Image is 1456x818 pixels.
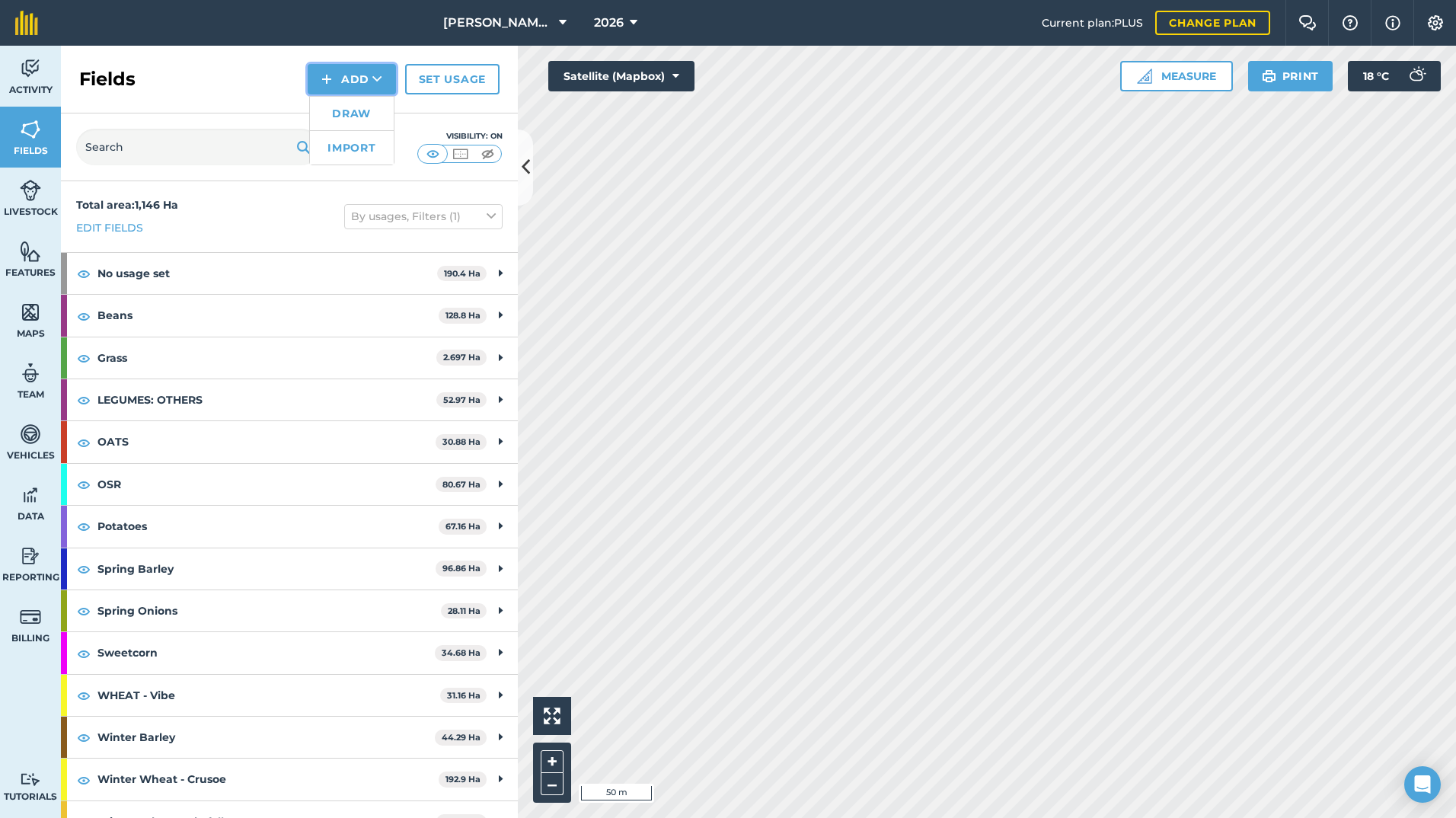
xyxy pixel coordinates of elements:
img: svg+xml;base64,PHN2ZyB4bWxucz0iaHR0cDovL3d3dy53My5vcmcvMjAwMC9zdmciIHdpZHRoPSIxOCIgaGVpZ2h0PSIyNC... [77,475,91,494]
div: No usage set190.4 Ha [61,253,518,294]
a: Edit fields [76,219,143,236]
strong: Grass [97,337,436,379]
div: Visibility: On [417,130,503,142]
button: – [541,773,564,795]
strong: 28.11 Ha [448,606,481,616]
strong: Sweetcorn [97,632,435,673]
strong: 52.97 Ha [443,395,481,405]
strong: LEGUMES: OTHERS [97,379,436,420]
strong: Potatoes [97,506,439,547]
div: WHEAT - Vibe31.16 Ha [61,675,518,716]
button: 18 °C [1348,61,1441,91]
button: Add DrawImport [308,64,396,94]
strong: No usage set [97,253,437,294]
strong: 67.16 Ha [445,521,481,532]
div: Beans128.8 Ha [61,295,518,336]
button: By usages, Filters (1) [344,204,503,228]
div: Winter Wheat - Crusoe192.9 Ha [61,759,518,800]
strong: 128.8 Ha [445,310,481,321]
span: Current plan : PLUS [1042,14,1143,31]
strong: 190.4 Ha [444,268,481,279]
button: + [541,750,564,773]
img: Four arrows, one pointing top left, one top right, one bottom right and the last bottom left [544,708,560,724]
strong: Beans [97,295,439,336]
img: svg+xml;base64,PD94bWwgdmVyc2lvbj0iMS4wIiBlbmNvZGluZz0idXRmLTgiPz4KPCEtLSBHZW5lcmF0b3I6IEFkb2JlIE... [20,484,41,506]
div: Spring Barley96.86 Ha [61,548,518,590]
strong: 2.697 Ha [443,352,481,363]
button: Satellite (Mapbox) [548,61,694,91]
strong: Winter Barley [97,717,435,758]
div: Open Intercom Messenger [1404,766,1441,803]
div: OSR80.67 Ha [61,464,518,505]
img: A cog icon [1426,15,1445,30]
div: Spring Onions28.11 Ha [61,590,518,631]
div: Winter Barley44.29 Ha [61,717,518,758]
img: svg+xml;base64,PHN2ZyB4bWxucz0iaHR0cDovL3d3dy53My5vcmcvMjAwMC9zdmciIHdpZHRoPSIxOSIgaGVpZ2h0PSIyNC... [296,138,311,156]
img: svg+xml;base64,PD94bWwgdmVyc2lvbj0iMS4wIiBlbmNvZGluZz0idXRmLTgiPz4KPCEtLSBHZW5lcmF0b3I6IEFkb2JlIE... [20,179,41,202]
img: svg+xml;base64,PHN2ZyB4bWxucz0iaHR0cDovL3d3dy53My5vcmcvMjAwMC9zdmciIHdpZHRoPSIxOCIgaGVpZ2h0PSIyNC... [77,560,91,578]
img: svg+xml;base64,PD94bWwgdmVyc2lvbj0iMS4wIiBlbmNvZGluZz0idXRmLTgiPz4KPCEtLSBHZW5lcmF0b3I6IEFkb2JlIE... [20,423,41,446]
strong: OSR [97,464,436,505]
img: A question mark icon [1341,15,1359,30]
img: svg+xml;base64,PHN2ZyB4bWxucz0iaHR0cDovL3d3dy53My5vcmcvMjAwMC9zdmciIHdpZHRoPSIxOCIgaGVpZ2h0PSIyNC... [77,644,91,663]
img: svg+xml;base64,PD94bWwgdmVyc2lvbj0iMS4wIiBlbmNvZGluZz0idXRmLTgiPz4KPCEtLSBHZW5lcmF0b3I6IEFkb2JlIE... [20,57,41,80]
img: svg+xml;base64,PHN2ZyB4bWxucz0iaHR0cDovL3d3dy53My5vcmcvMjAwMC9zdmciIHdpZHRoPSIxNyIgaGVpZ2h0PSIxNy... [1385,14,1400,32]
strong: 34.68 Ha [442,647,481,658]
a: Import [310,131,394,165]
strong: WHEAT - Vibe [97,675,440,716]
strong: Spring Onions [97,590,441,631]
img: svg+xml;base64,PHN2ZyB4bWxucz0iaHR0cDovL3d3dy53My5vcmcvMjAwMC9zdmciIHdpZHRoPSIxOCIgaGVpZ2h0PSIyNC... [77,686,91,705]
img: svg+xml;base64,PD94bWwgdmVyc2lvbj0iMS4wIiBlbmNvZGluZz0idXRmLTgiPz4KPCEtLSBHZW5lcmF0b3I6IEFkb2JlIE... [20,362,41,385]
img: svg+xml;base64,PHN2ZyB4bWxucz0iaHR0cDovL3d3dy53My5vcmcvMjAwMC9zdmciIHdpZHRoPSIxOCIgaGVpZ2h0PSIyNC... [77,771,91,789]
img: svg+xml;base64,PHN2ZyB4bWxucz0iaHR0cDovL3d3dy53My5vcmcvMjAwMC9zdmciIHdpZHRoPSIxOCIgaGVpZ2h0PSIyNC... [77,391,91,409]
strong: Winter Wheat - Crusoe [97,759,439,800]
div: OATS30.88 Ha [61,421,518,462]
div: Potatoes67.16 Ha [61,506,518,547]
img: svg+xml;base64,PHN2ZyB4bWxucz0iaHR0cDovL3d3dy53My5vcmcvMjAwMC9zdmciIHdpZHRoPSIxOCIgaGVpZ2h0PSIyNC... [77,433,91,452]
h2: Fields [79,67,136,91]
strong: 30.88 Ha [442,436,481,447]
strong: 31.16 Ha [447,690,481,701]
button: Measure [1120,61,1233,91]
img: svg+xml;base64,PD94bWwgdmVyc2lvbj0iMS4wIiBlbmNvZGluZz0idXRmLTgiPz4KPCEtLSBHZW5lcmF0b3I6IEFkb2JlIE... [20,606,41,628]
strong: OATS [97,421,436,462]
img: svg+xml;base64,PHN2ZyB4bWxucz0iaHR0cDovL3d3dy53My5vcmcvMjAwMC9zdmciIHdpZHRoPSIxOCIgaGVpZ2h0PSIyNC... [77,349,91,367]
img: svg+xml;base64,PHN2ZyB4bWxucz0iaHR0cDovL3d3dy53My5vcmcvMjAwMC9zdmciIHdpZHRoPSIxOCIgaGVpZ2h0PSIyNC... [77,264,91,283]
img: svg+xml;base64,PHN2ZyB4bWxucz0iaHR0cDovL3d3dy53My5vcmcvMjAwMC9zdmciIHdpZHRoPSI1NiIgaGVpZ2h0PSI2MC... [20,301,41,324]
img: svg+xml;base64,PD94bWwgdmVyc2lvbj0iMS4wIiBlbmNvZGluZz0idXRmLTgiPz4KPCEtLSBHZW5lcmF0b3I6IEFkb2JlIE... [20,545,41,567]
img: svg+xml;base64,PHN2ZyB4bWxucz0iaHR0cDovL3d3dy53My5vcmcvMjAwMC9zdmciIHdpZHRoPSIxNCIgaGVpZ2h0PSIyNC... [321,70,332,88]
img: svg+xml;base64,PD94bWwgdmVyc2lvbj0iMS4wIiBlbmNvZGluZz0idXRmLTgiPz4KPCEtLSBHZW5lcmF0b3I6IEFkb2JlIE... [20,772,41,787]
img: svg+xml;base64,PHN2ZyB4bWxucz0iaHR0cDovL3d3dy53My5vcmcvMjAwMC9zdmciIHdpZHRoPSI1MCIgaGVpZ2h0PSI0MC... [478,146,497,161]
img: svg+xml;base64,PD94bWwgdmVyc2lvbj0iMS4wIiBlbmNvZGluZz0idXRmLTgiPz4KPCEtLSBHZW5lcmF0b3I6IEFkb2JlIE... [1401,61,1432,91]
img: Two speech bubbles overlapping with the left bubble in the forefront [1298,15,1317,30]
strong: 44.29 Ha [442,732,481,743]
img: svg+xml;base64,PHN2ZyB4bWxucz0iaHR0cDovL3d3dy53My5vcmcvMjAwMC9zdmciIHdpZHRoPSI1NiIgaGVpZ2h0PSI2MC... [20,118,41,141]
div: Grass2.697 Ha [61,337,518,379]
img: svg+xml;base64,PHN2ZyB4bWxucz0iaHR0cDovL3d3dy53My5vcmcvMjAwMC9zdmciIHdpZHRoPSI1NiIgaGVpZ2h0PSI2MC... [20,240,41,263]
img: svg+xml;base64,PHN2ZyB4bWxucz0iaHR0cDovL3d3dy53My5vcmcvMjAwMC9zdmciIHdpZHRoPSIxOCIgaGVpZ2h0PSIyNC... [77,517,91,535]
button: Print [1248,61,1333,91]
span: 2026 [594,14,624,32]
a: Draw [310,97,394,130]
img: fieldmargin Logo [15,11,38,35]
div: Sweetcorn34.68 Ha [61,632,518,673]
img: svg+xml;base64,PHN2ZyB4bWxucz0iaHR0cDovL3d3dy53My5vcmcvMjAwMC9zdmciIHdpZHRoPSIxOCIgaGVpZ2h0PSIyNC... [77,728,91,746]
strong: 192.9 Ha [445,774,481,784]
img: svg+xml;base64,PHN2ZyB4bWxucz0iaHR0cDovL3d3dy53My5vcmcvMjAwMC9zdmciIHdpZHRoPSI1MCIgaGVpZ2h0PSI0MC... [451,146,470,161]
strong: Total area : 1,146 Ha [76,198,178,212]
img: svg+xml;base64,PHN2ZyB4bWxucz0iaHR0cDovL3d3dy53My5vcmcvMjAwMC9zdmciIHdpZHRoPSI1MCIgaGVpZ2h0PSI0MC... [423,146,442,161]
span: 18 ° C [1363,61,1389,91]
img: svg+xml;base64,PHN2ZyB4bWxucz0iaHR0cDovL3d3dy53My5vcmcvMjAwMC9zdmciIHdpZHRoPSIxOCIgaGVpZ2h0PSIyNC... [77,307,91,325]
strong: 80.67 Ha [442,479,481,490]
a: Set usage [405,64,500,94]
a: Change plan [1155,11,1270,35]
input: Search [76,129,320,165]
strong: 96.86 Ha [442,563,481,574]
img: Ruler icon [1137,69,1152,84]
span: [PERSON_NAME] & SONS (MILL HOUSE) [443,14,553,32]
strong: Spring Barley [97,548,436,590]
img: svg+xml;base64,PHN2ZyB4bWxucz0iaHR0cDovL3d3dy53My5vcmcvMjAwMC9zdmciIHdpZHRoPSIxOSIgaGVpZ2h0PSIyNC... [1262,67,1276,85]
div: LEGUMES: OTHERS52.97 Ha [61,379,518,420]
img: svg+xml;base64,PHN2ZyB4bWxucz0iaHR0cDovL3d3dy53My5vcmcvMjAwMC9zdmciIHdpZHRoPSIxOCIgaGVpZ2h0PSIyNC... [77,602,91,620]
